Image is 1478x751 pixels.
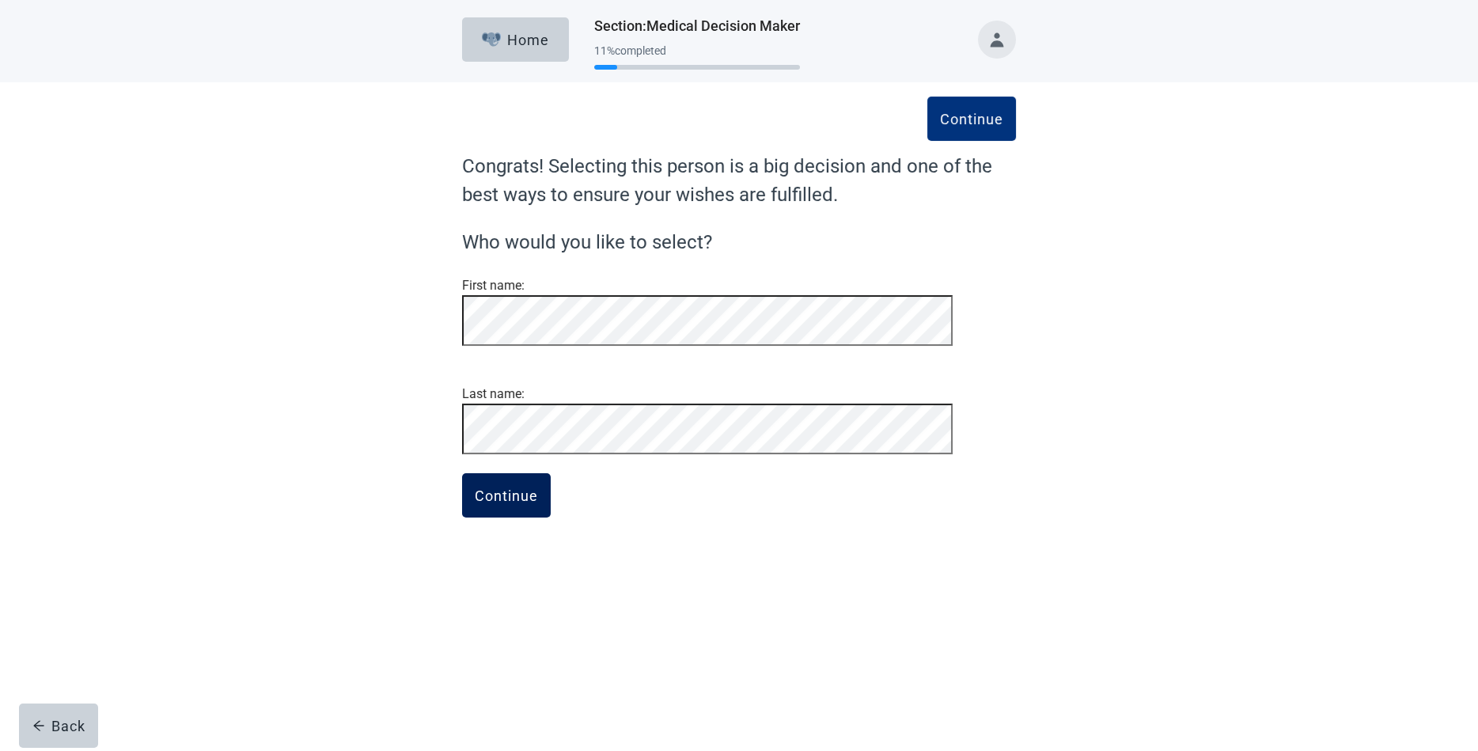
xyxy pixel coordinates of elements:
div: Home [482,32,550,47]
h1: Section : Medical Decision Maker [594,15,800,37]
span: arrow-left [32,719,45,732]
label: Congrats! Selecting this person is a big decision and one of the best ways to ensure your wishes ... [462,152,1016,209]
div: Back [32,718,85,734]
div: Progress section [594,38,800,77]
button: Continue [462,473,551,518]
div: 11 % completed [594,44,800,57]
button: Toggle account menu [978,21,1016,59]
button: arrow-leftBack [19,704,98,748]
div: Continue [940,111,1003,127]
button: Continue [927,97,1016,141]
label: First name: [462,278,525,293]
label: Last name: [462,386,525,401]
img: Elephant [482,32,502,47]
div: Continue [475,487,538,503]
button: ElephantHome [462,17,569,62]
label: Who would you like to select? [462,228,1016,256]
